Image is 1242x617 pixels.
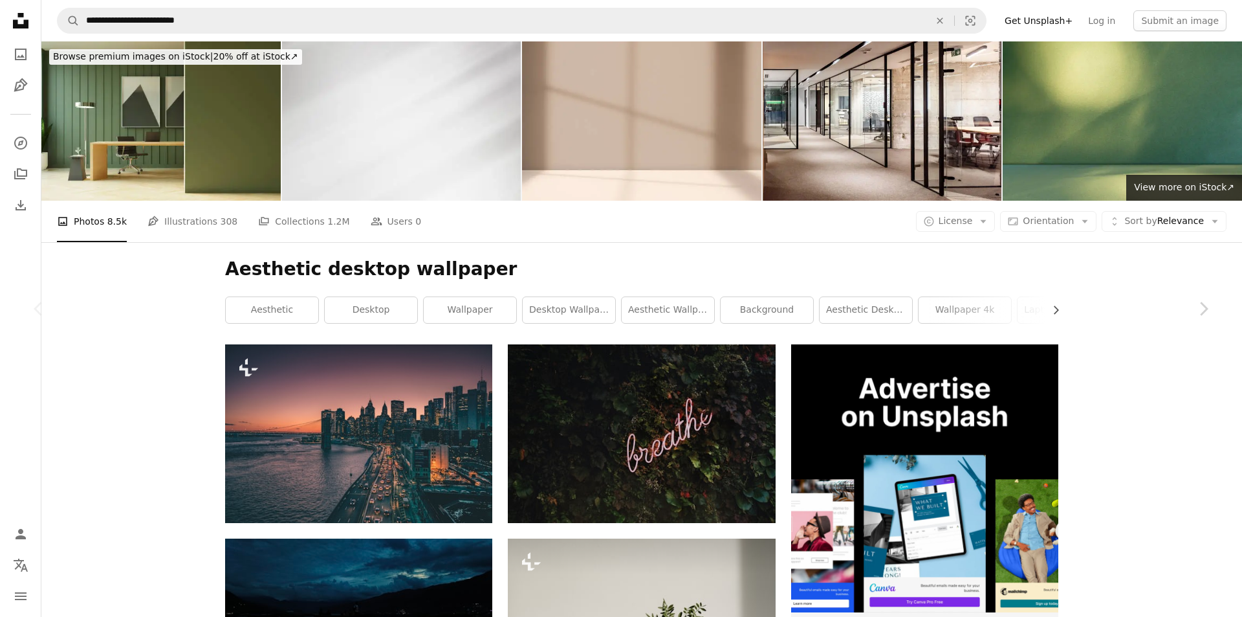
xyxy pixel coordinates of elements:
img: The Manhattan Bridge in the evening, USA [225,344,492,522]
a: Breathe neon signage [508,428,775,440]
a: desktop wallpaper [523,297,615,323]
a: View more on iStock↗ [1126,175,1242,201]
span: Relevance [1124,215,1204,228]
img: luxury green wall boss room and meeting room [41,41,281,201]
button: Menu [8,583,34,609]
a: Collections [8,161,34,187]
a: desktop [325,297,417,323]
button: Visual search [955,8,986,33]
button: scroll list to the right [1044,297,1058,323]
img: file-1635990755334-4bfd90f37242image [791,344,1058,612]
a: Explore [8,130,34,156]
img: Breathe neon signage [508,344,775,522]
a: The Manhattan Bridge in the evening, USA [225,428,492,440]
span: 1.2M [327,214,349,229]
a: aesthetic wallpaper [622,297,714,323]
a: Illustrations 308 [147,201,237,242]
a: aesthetic desktop [820,297,912,323]
span: 0 [415,214,421,229]
button: Submit an image [1133,10,1226,31]
a: wallpaper 4k [919,297,1011,323]
img: Large open space business office interior [763,41,1002,201]
span: 308 [221,214,238,229]
button: Search Unsplash [58,8,80,33]
a: Next [1164,247,1242,371]
img: White backdrop [282,41,521,201]
span: 20% off at iStock ↗ [53,51,298,62]
button: Orientation [1000,211,1096,232]
form: Find visuals sitewide [57,8,986,34]
span: Orientation [1023,216,1074,226]
button: Sort byRelevance [1102,211,1226,232]
a: aesthetic [226,297,318,323]
a: Photos [8,41,34,67]
a: Collections 1.2M [258,201,349,242]
a: background [721,297,813,323]
a: a body of water with mountains in the background [225,592,492,604]
h1: Aesthetic desktop wallpaper [225,258,1058,281]
img: Background Beige Wall Studio with Shadow Leaves, light Cement floor Surface Texture Background,Em... [522,41,761,201]
a: wallpaper [424,297,516,323]
button: License [916,211,996,232]
span: Browse premium images on iStock | [53,51,213,62]
span: License [939,216,973,226]
span: Sort by [1124,216,1157,226]
img: Green Background Wall Studio Kitchen Podium Light Shadow Leaf Autumn Summer Abstract Overlay Back... [1003,41,1242,201]
a: laptop wallpaper [1018,297,1110,323]
button: Language [8,552,34,578]
a: Get Unsplash+ [997,10,1080,31]
a: Illustrations [8,73,34,98]
span: View more on iStock ↗ [1134,182,1234,192]
a: Log in / Sign up [8,521,34,547]
a: Download History [8,192,34,218]
button: Clear [926,8,954,33]
a: Browse premium images on iStock|20% off at iStock↗ [41,41,310,73]
a: Log in [1080,10,1123,31]
a: Users 0 [371,201,422,242]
